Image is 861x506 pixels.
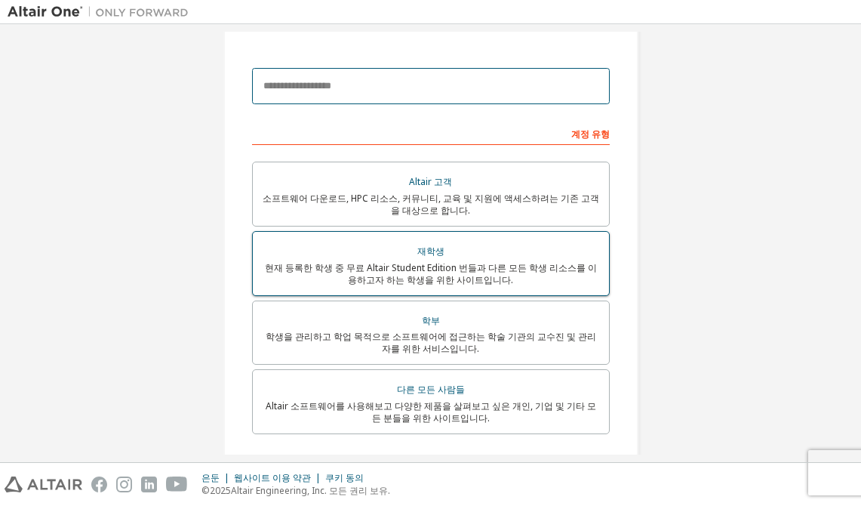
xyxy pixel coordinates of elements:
[231,484,390,497] font: Altair Engineering, Inc. 모든 권리 보유.
[265,261,597,286] font: 현재 등록한 학생 중 무료 Altair Student Edition 번들과 다른 모든 학생 리소스를 이용하고자 하는 학생을 위한 사이트입니다.
[166,477,188,492] img: youtube.svg
[325,471,364,484] font: 쿠키 동의
[201,484,210,497] font: ©
[409,175,452,188] font: Altair 고객
[263,192,599,217] font: 소프트웨어 다운로드, HPC 리소스, 커뮤니티, 교육 및 지원에 액세스하려는 기존 고객을 대상으로 합니다.
[91,477,107,492] img: facebook.svg
[417,245,444,258] font: 재학생
[234,471,311,484] font: 웹사이트 이용 약관
[266,400,596,424] font: Altair 소프트웨어를 사용해보고 다양한 제품을 살펴보고 싶은 개인, 기업 및 기타 모든 분들을 위한 사이트입니다.
[422,314,440,327] font: 학부
[397,383,465,396] font: 다른 모든 사람들
[5,477,82,492] img: altair_logo.svg
[116,477,132,492] img: instagram.svg
[141,477,157,492] img: linkedin.svg
[571,128,610,140] font: 계정 유형
[210,484,231,497] font: 2025
[8,5,196,20] img: 알타이르 원
[201,471,220,484] font: 은둔
[266,330,596,355] font: 학생을 관리하고 학업 목적으로 소프트웨어에 접근하는 학술 기관의 교수진 및 관리자를 위한 서비스입니다.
